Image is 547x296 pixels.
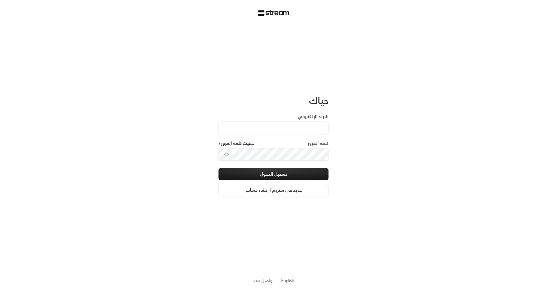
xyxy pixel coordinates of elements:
[308,140,329,146] label: كلمة المرور
[281,275,294,286] a: English
[253,277,274,284] button: تواصل معنا
[218,168,329,180] button: تسجيل الدخول
[298,114,329,120] label: البريد الإلكتروني
[309,92,329,108] span: حياك
[258,10,289,16] img: Stream Logo
[218,184,329,196] a: جديد في ستريم؟ إنشاء حساب
[253,277,274,284] a: تواصل معنا
[222,150,231,159] button: toggle password visibility
[218,140,255,146] a: نسيت كلمة المرور؟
